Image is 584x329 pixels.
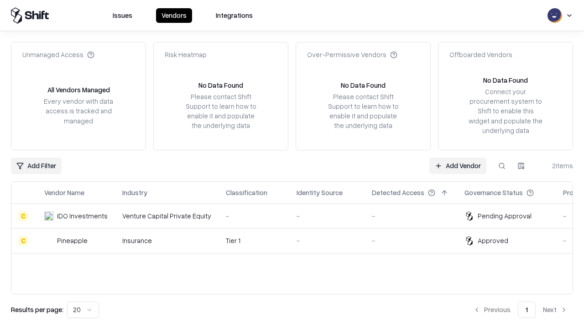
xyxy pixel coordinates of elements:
div: Pending Approval [478,211,532,221]
div: Classification [226,188,267,197]
div: No Data Found [198,80,243,90]
img: Pineapple [44,236,53,245]
div: Please contact Shift Support to learn how to enable it and populate the underlying data [325,92,401,131]
div: - [372,211,450,221]
div: - [297,211,357,221]
div: Insurance [122,236,211,245]
div: Detected Access [372,188,424,197]
button: Add Filter [11,158,62,174]
a: Add Vendor [429,158,486,174]
div: Vendor Name [44,188,84,197]
div: No Data Found [341,80,386,90]
button: Integrations [210,8,258,23]
div: Governance Status [464,188,523,197]
div: Every vendor with data access is tracked and managed [41,96,116,125]
div: 2 items [537,161,573,170]
div: Offboarded Vendors [449,50,512,59]
div: Please contact Shift Support to learn how to enable it and populate the underlying data [183,92,259,131]
div: C [19,236,28,245]
div: IDO Investments [57,211,108,221]
img: IDO Investments [44,212,53,221]
div: Pineapple [57,236,88,245]
div: Tier 1 [226,236,282,245]
div: Industry [122,188,147,197]
div: Connect your procurement system to Shift to enable this widget and populate the underlying data [468,87,543,135]
div: Risk Heatmap [165,50,207,59]
div: - [226,211,282,221]
button: Issues [107,8,138,23]
div: Approved [478,236,508,245]
div: - [297,236,357,245]
div: - [372,236,450,245]
div: Identity Source [297,188,343,197]
nav: pagination [468,302,573,318]
div: Venture Capital Private Equity [122,211,211,221]
p: Results per page: [11,305,63,314]
div: C [19,212,28,221]
div: Over-Permissive Vendors [307,50,397,59]
div: All Vendors Managed [47,85,110,95]
button: Vendors [156,8,192,23]
button: 1 [518,302,536,318]
div: Unmanaged Access [22,50,94,59]
div: No Data Found [483,75,528,85]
